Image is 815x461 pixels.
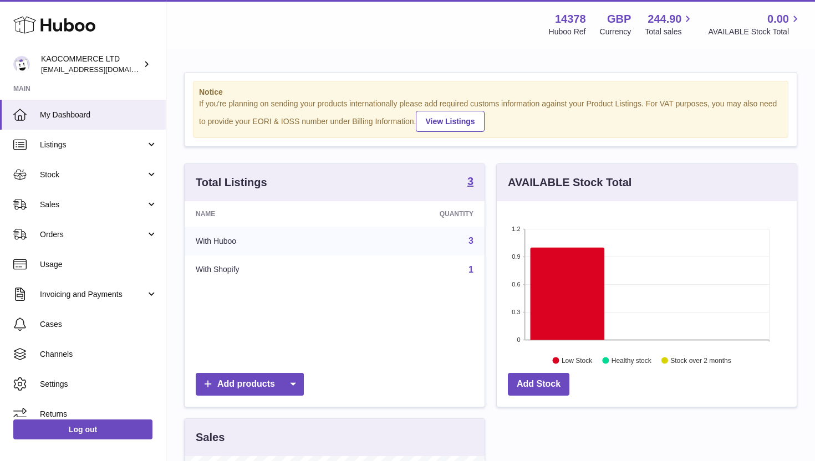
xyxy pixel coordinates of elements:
[185,255,347,284] td: With Shopify
[467,176,473,189] a: 3
[467,176,473,187] strong: 3
[196,373,304,396] a: Add products
[185,201,347,227] th: Name
[185,227,347,255] td: With Huboo
[196,430,225,445] h3: Sales
[40,379,157,390] span: Settings
[199,87,782,98] strong: Notice
[40,289,146,300] span: Invoicing and Payments
[40,319,157,330] span: Cases
[517,336,520,343] text: 0
[648,12,681,27] span: 244.90
[41,65,163,74] span: [EMAIL_ADDRESS][DOMAIN_NAME]
[40,170,146,180] span: Stock
[468,236,473,245] a: 3
[512,226,520,232] text: 1.2
[13,56,30,73] img: hello@lunera.co.uk
[40,229,146,240] span: Orders
[562,356,593,364] text: Low Stock
[40,409,157,419] span: Returns
[645,12,694,37] a: 244.90 Total sales
[347,201,485,227] th: Quantity
[416,111,484,132] a: View Listings
[40,199,146,210] span: Sales
[612,356,652,364] text: Healthy stock
[13,419,152,439] a: Log out
[607,12,631,27] strong: GBP
[508,175,631,190] h3: AVAILABLE Stock Total
[40,110,157,120] span: My Dashboard
[40,140,146,150] span: Listings
[549,27,586,37] div: Huboo Ref
[512,309,520,315] text: 0.3
[40,259,157,270] span: Usage
[512,281,520,288] text: 0.6
[196,175,267,190] h3: Total Listings
[199,99,782,132] div: If you're planning on sending your products internationally please add required customs informati...
[645,27,694,37] span: Total sales
[555,12,586,27] strong: 14378
[40,349,157,360] span: Channels
[767,12,789,27] span: 0.00
[708,27,802,37] span: AVAILABLE Stock Total
[468,265,473,274] a: 1
[41,54,141,75] div: KAOCOMMERCE LTD
[600,27,631,37] div: Currency
[670,356,731,364] text: Stock over 2 months
[708,12,802,37] a: 0.00 AVAILABLE Stock Total
[512,253,520,260] text: 0.9
[508,373,569,396] a: Add Stock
